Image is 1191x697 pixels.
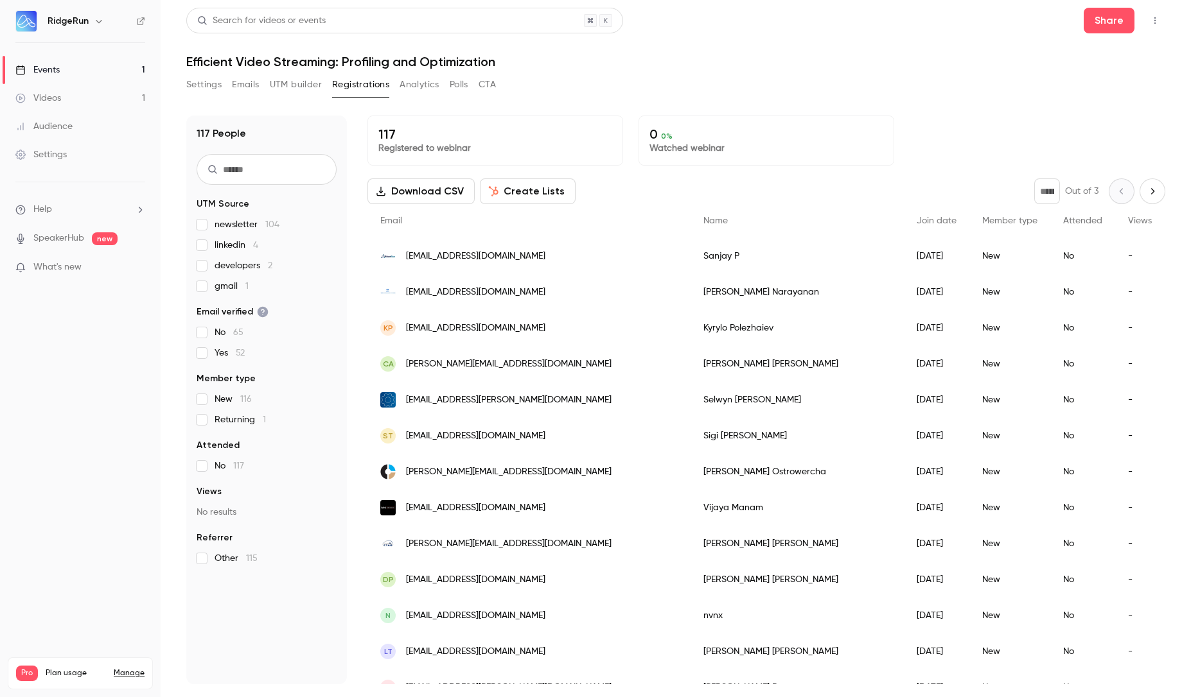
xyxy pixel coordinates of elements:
[661,132,673,141] span: 0 %
[33,203,52,216] span: Help
[1115,562,1165,598] div: -
[268,261,272,270] span: 2
[406,357,612,371] span: [PERSON_NAME][EMAIL_ADDRESS][DOMAIN_NAME]
[480,178,576,204] button: Create Lists
[380,464,396,479] img: currentcorp.com
[380,248,396,264] img: ridgerun.com
[691,490,904,526] div: Vijaya Manam
[691,382,904,418] div: Selwyn [PERSON_NAME]
[384,322,393,334] span: KP
[197,198,337,565] section: facet-groups
[236,348,245,357] span: 52
[215,413,266,426] span: Returning
[969,562,1050,598] div: New
[48,15,89,28] h6: RidgeRun
[16,11,37,31] img: RidgeRun
[378,142,612,155] p: Registered to webinar
[400,74,439,95] button: Analytics
[1115,238,1165,274] div: -
[1050,562,1115,598] div: No
[197,485,222,498] span: Views
[406,465,612,479] span: [PERSON_NAME][EMAIL_ADDRESS][DOMAIN_NAME]
[904,562,969,598] div: [DATE]
[15,92,61,105] div: Videos
[982,216,1037,225] span: Member type
[969,382,1050,418] div: New
[367,178,475,204] button: Download CSV
[197,531,233,544] span: Referrer
[479,74,496,95] button: CTA
[406,393,612,407] span: [EMAIL_ADDRESS][PERSON_NAME][DOMAIN_NAME]
[1115,454,1165,490] div: -
[904,418,969,454] div: [DATE]
[1050,310,1115,346] div: No
[691,346,904,382] div: [PERSON_NAME] [PERSON_NAME]
[16,666,38,681] span: Pro
[691,418,904,454] div: Sigi [PERSON_NAME]
[1050,382,1115,418] div: No
[15,203,145,216] li: help-dropdown-opener
[406,609,545,623] span: [EMAIL_ADDRESS][DOMAIN_NAME]
[1050,238,1115,274] div: No
[240,395,252,404] span: 116
[1084,8,1134,33] button: Share
[197,506,337,519] p: No results
[917,216,957,225] span: Join date
[691,562,904,598] div: [PERSON_NAME] [PERSON_NAME]
[385,610,391,621] span: n
[1050,598,1115,633] div: No
[1050,454,1115,490] div: No
[215,460,244,472] span: No
[969,454,1050,490] div: New
[332,74,389,95] button: Registrations
[270,74,322,95] button: UTM builder
[380,392,396,408] img: vanhalteren.com
[215,280,249,293] span: gmail
[406,537,612,551] span: [PERSON_NAME][EMAIL_ADDRESS][DOMAIN_NAME]
[1063,216,1102,225] span: Attended
[265,220,279,229] span: 104
[233,461,244,470] span: 117
[406,573,545,587] span: [EMAIL_ADDRESS][DOMAIN_NAME]
[904,238,969,274] div: [DATE]
[233,328,243,337] span: 65
[691,526,904,562] div: [PERSON_NAME] [PERSON_NAME]
[245,282,249,291] span: 1
[691,598,904,633] div: nvnx
[904,454,969,490] div: [DATE]
[969,238,1050,274] div: New
[904,490,969,526] div: [DATE]
[406,250,545,263] span: [EMAIL_ADDRESS][DOMAIN_NAME]
[1115,274,1165,310] div: -
[1128,216,1152,225] span: Views
[384,646,393,657] span: LT
[1115,490,1165,526] div: -
[691,310,904,346] div: Kyrylo Polezhaiev
[1115,310,1165,346] div: -
[33,261,82,274] span: What's new
[969,526,1050,562] div: New
[649,142,883,155] p: Watched webinar
[703,216,728,225] span: Name
[969,346,1050,382] div: New
[215,218,279,231] span: newsletter
[1050,633,1115,669] div: No
[215,552,258,565] span: Other
[383,430,393,442] span: ST
[380,500,396,515] img: ivisecurity.com
[904,526,969,562] div: [DATE]
[378,126,612,142] p: 117
[904,274,969,310] div: [DATE]
[691,238,904,274] div: Sanjay P
[215,259,272,272] span: developers
[406,681,612,694] span: [EMAIL_ADDRESS][PERSON_NAME][DOMAIN_NAME]
[1050,490,1115,526] div: No
[380,284,396,300] img: tataadvancedsystems.com
[380,216,402,225] span: Email
[1115,633,1165,669] div: -
[969,274,1050,310] div: New
[450,74,468,95] button: Polls
[186,74,222,95] button: Settings
[197,372,256,385] span: Member type
[15,120,73,133] div: Audience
